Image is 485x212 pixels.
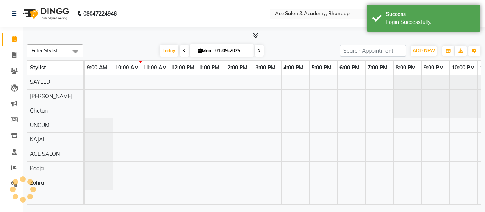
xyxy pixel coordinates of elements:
[85,62,109,73] a: 9:00 AM
[386,10,475,18] div: Success
[83,3,117,24] b: 08047224946
[160,45,178,57] span: Today
[422,62,446,73] a: 9:00 PM
[197,62,221,73] a: 1:00 PM
[30,179,44,186] span: Zohra
[30,79,50,85] span: SAYEED
[253,62,277,73] a: 3:00 PM
[411,46,437,56] button: ADD NEW
[366,62,390,73] a: 7:00 PM
[338,62,361,73] a: 6:00 PM
[141,62,169,73] a: 11:00 AM
[30,165,44,172] span: Pooja
[413,48,435,53] span: ADD NEW
[310,62,333,73] a: 5:00 PM
[169,62,196,73] a: 12:00 PM
[386,18,475,26] div: Login Successfully.
[196,48,213,53] span: Mon
[30,136,46,143] span: KAJAL
[30,64,46,71] span: Stylist
[30,93,72,100] span: [PERSON_NAME]
[282,62,305,73] a: 4:00 PM
[225,62,249,73] a: 2:00 PM
[450,62,477,73] a: 10:00 PM
[113,62,141,73] a: 10:00 AM
[213,45,251,57] input: 2025-09-01
[394,62,418,73] a: 8:00 PM
[30,151,60,157] span: ACE SALON
[30,107,48,114] span: Chetan
[31,47,58,53] span: Filter Stylist
[340,45,406,57] input: Search Appointment
[30,122,50,129] span: UNGUM
[19,3,71,24] img: logo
